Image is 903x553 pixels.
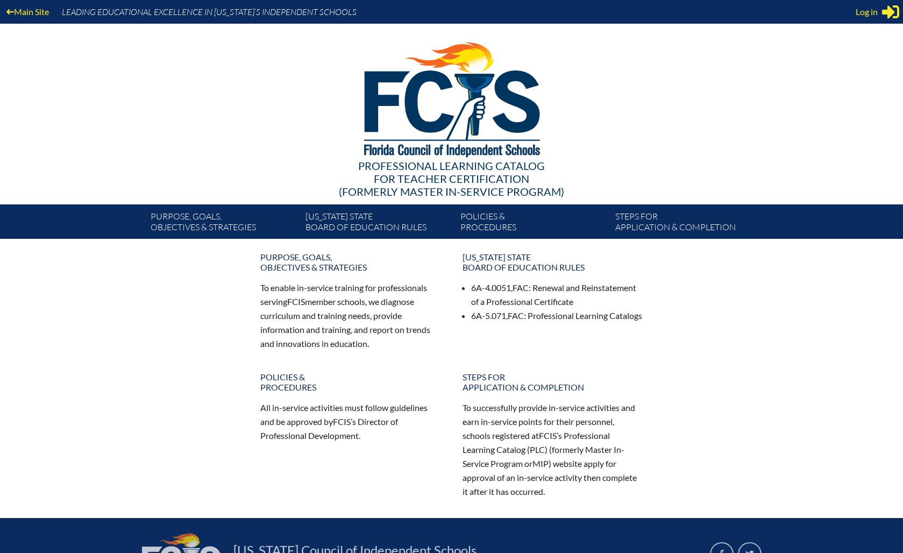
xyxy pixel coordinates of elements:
[254,247,447,276] a: Purpose, goals,objectives & strategies
[611,209,766,239] a: Steps forapplication & completion
[374,172,529,185] span: for Teacher Certification
[463,401,643,498] p: To successfully provide in-service activities and earn in-service points for their personnel, sch...
[2,4,53,19] a: Main Site
[340,24,563,171] img: FCISlogo221.eps
[532,458,549,469] span: MIP
[471,281,643,309] li: 6A-4.0051, : Renewal and Reinstatement of a Professional Certificate
[254,367,447,396] a: Policies &Procedures
[456,247,650,276] a: [US_STATE] StateBoard of Education rules
[471,309,643,323] li: 6A-5.071, : Professional Learning Catalogs
[146,209,301,239] a: Purpose, goals,objectives & strategies
[539,430,557,441] span: FCIS
[508,310,524,321] span: FAC
[287,296,305,307] span: FCIS
[882,3,899,20] svg: Sign in or register
[456,209,611,239] a: Policies &Procedures
[856,5,878,18] span: Log in
[456,367,650,396] a: Steps forapplication & completion
[260,401,441,443] p: All in-service activities must follow guidelines and be approved by ’s Director of Professional D...
[260,281,441,350] p: To enable in-service training for professionals serving member schools, we diagnose curriculum an...
[513,282,529,293] span: FAC
[530,444,545,455] span: PLC
[301,209,456,239] a: [US_STATE] StateBoard of Education rules
[142,159,762,198] div: Professional Learning Catalog (formerly Master In-service Program)
[333,416,351,427] span: FCIS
